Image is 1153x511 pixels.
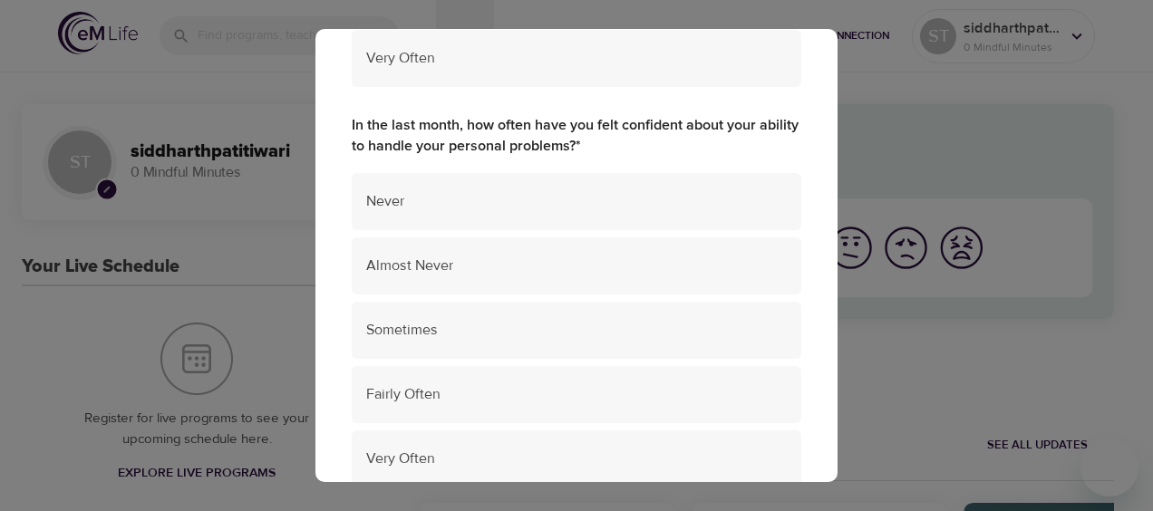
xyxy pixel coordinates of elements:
span: Fairly Often [366,384,787,405]
label: In the last month, how often have you felt confident about your ability to handle your personal p... [352,115,801,157]
span: Almost Never [366,255,787,276]
span: Very Often [366,448,787,469]
span: Very Often [366,48,787,69]
span: Sometimes [366,320,787,341]
span: Never [366,191,787,212]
